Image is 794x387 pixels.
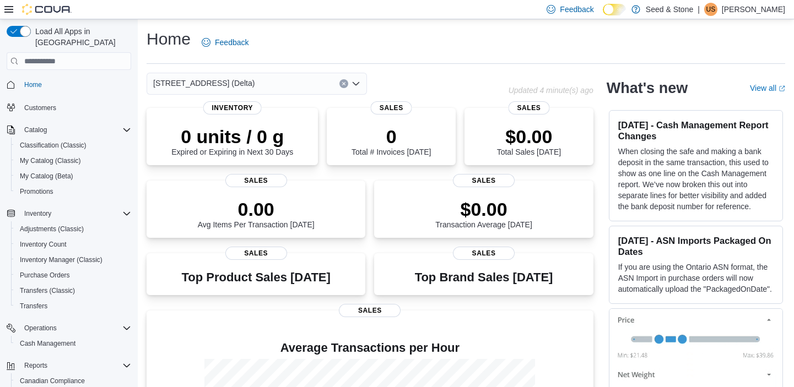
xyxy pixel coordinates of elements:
[24,324,57,333] span: Operations
[415,271,553,284] h3: Top Brand Sales [DATE]
[147,28,191,50] h1: Home
[646,3,693,16] p: Seed & Stone
[182,271,331,284] h3: Top Product Sales [DATE]
[20,123,131,137] span: Catalog
[15,253,131,266] span: Inventory Manager (Classic)
[11,298,136,314] button: Transfers
[15,185,131,198] span: Promotions
[20,377,85,385] span: Canadian Compliance
[24,126,47,134] span: Catalog
[20,187,53,196] span: Promotions
[2,320,136,336] button: Operations
[20,359,131,372] span: Reports
[509,86,593,95] p: Updated 4 minute(s) ago
[508,101,549,115] span: Sales
[15,139,131,152] span: Classification (Classic)
[11,252,136,268] button: Inventory Manager (Classic)
[607,79,688,97] h2: What's new
[20,123,51,137] button: Catalog
[750,84,785,92] a: View allExternal link
[20,321,61,335] button: Operations
[20,141,87,150] span: Classification (Classic)
[20,172,73,181] span: My Catalog (Beta)
[497,126,561,156] div: Total Sales [DATE]
[15,170,131,183] span: My Catalog (Beta)
[618,235,774,257] h3: [DATE] - ASN Imports Packaged On Dates
[153,77,255,90] span: [STREET_ADDRESS] (Delta)
[2,206,136,221] button: Inventory
[203,101,262,115] span: Inventory
[779,85,785,92] svg: External link
[24,103,56,112] span: Customers
[15,269,131,282] span: Purchase Orders
[15,222,131,236] span: Adjustments (Classic)
[435,198,532,229] div: Transaction Average [DATE]
[11,153,136,168] button: My Catalog (Classic)
[11,237,136,252] button: Inventory Count
[15,337,131,350] span: Cash Management
[171,126,293,148] p: 0 units / 0 g
[198,198,315,220] p: 0.00
[618,261,774,295] p: If you are using the Ontario ASN format, the ASN Import in purchase orders will now automatically...
[15,269,74,282] a: Purchase Orders
[15,238,131,251] span: Inventory Count
[371,101,412,115] span: Sales
[20,225,84,233] span: Adjustments (Classic)
[15,185,58,198] a: Promotions
[15,154,131,167] span: My Catalog (Classic)
[20,101,61,115] a: Customers
[31,26,131,48] span: Load All Apps in [GEOGRAPHIC_DATA]
[24,361,47,370] span: Reports
[706,3,716,16] span: US
[11,336,136,351] button: Cash Management
[603,4,626,15] input: Dark Mode
[618,119,774,141] h3: [DATE] - Cash Management Report Changes
[20,78,131,91] span: Home
[560,4,593,15] span: Feedback
[197,31,253,53] a: Feedback
[339,304,401,317] span: Sales
[453,247,515,260] span: Sales
[698,3,700,16] p: |
[15,284,79,297] a: Transfers (Classic)
[11,268,136,283] button: Purchase Orders
[20,240,67,249] span: Inventory Count
[15,299,52,313] a: Transfers
[15,337,80,350] a: Cash Management
[22,4,72,15] img: Cova
[15,299,131,313] span: Transfers
[15,139,91,152] a: Classification (Classic)
[20,100,131,114] span: Customers
[11,283,136,298] button: Transfers (Classic)
[20,339,75,348] span: Cash Management
[20,302,47,310] span: Transfers
[155,341,585,355] h4: Average Transactions per Hour
[215,37,249,48] span: Feedback
[24,80,42,89] span: Home
[15,238,71,251] a: Inventory Count
[722,3,785,16] p: [PERSON_NAME]
[20,156,81,165] span: My Catalog (Classic)
[435,198,532,220] p: $0.00
[20,255,102,264] span: Inventory Manager (Classic)
[2,358,136,373] button: Reports
[11,168,136,184] button: My Catalog (Beta)
[11,184,136,199] button: Promotions
[618,146,774,212] p: When closing the safe and making a bank deposit in the same transaction, this used to show as one...
[15,284,131,297] span: Transfers (Classic)
[15,154,85,167] a: My Catalog (Classic)
[2,99,136,115] button: Customers
[171,126,293,156] div: Expired or Expiring in Next 30 Days
[20,359,52,372] button: Reports
[15,170,78,183] a: My Catalog (Beta)
[352,79,360,88] button: Open list of options
[2,122,136,138] button: Catalog
[11,221,136,237] button: Adjustments (Classic)
[24,209,51,218] span: Inventory
[20,207,56,220] button: Inventory
[704,3,717,16] div: Upminderjit Singh
[352,126,431,148] p: 0
[20,78,46,91] a: Home
[225,174,287,187] span: Sales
